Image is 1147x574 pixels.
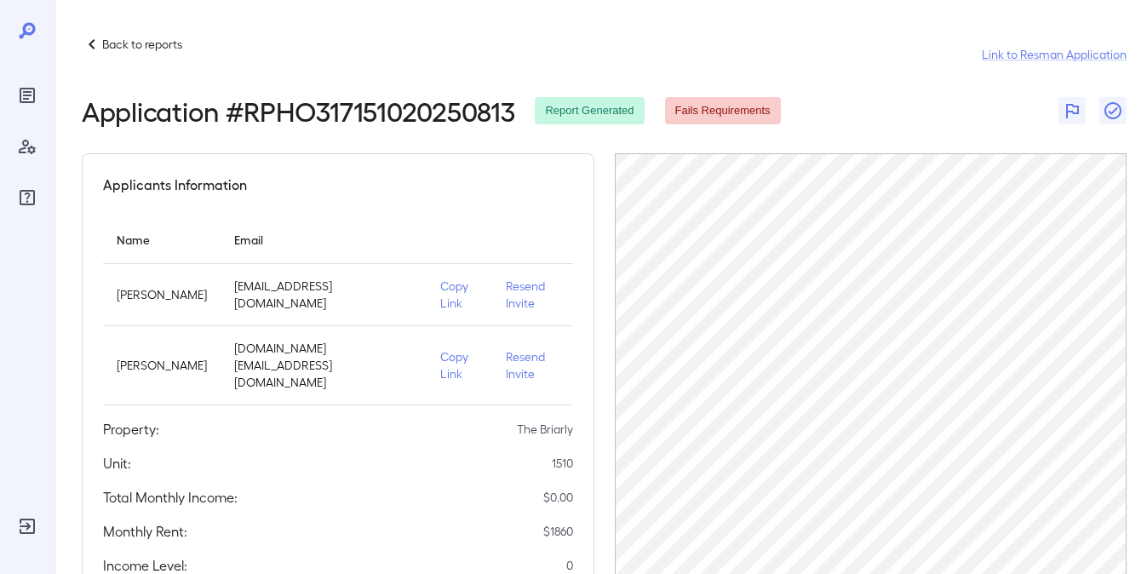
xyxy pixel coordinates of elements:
[543,489,573,506] p: $ 0.00
[665,103,781,119] span: Fails Requirements
[234,340,413,391] p: [DOMAIN_NAME][EMAIL_ADDRESS][DOMAIN_NAME]
[117,357,207,374] p: [PERSON_NAME]
[103,453,131,474] h5: Unit:
[566,557,573,574] p: 0
[103,487,238,508] h5: Total Monthly Income:
[103,215,573,405] table: simple table
[117,286,207,303] p: [PERSON_NAME]
[234,278,413,312] p: [EMAIL_ADDRESS][DOMAIN_NAME]
[103,521,187,542] h5: Monthly Rent:
[14,513,41,540] div: Log Out
[1058,97,1086,124] button: Flag Report
[543,523,573,540] p: $ 1860
[14,184,41,211] div: FAQ
[103,175,247,195] h5: Applicants Information
[982,46,1127,63] a: Link to Resman Application
[82,95,514,126] h2: Application # RPHO317151020250813
[14,133,41,160] div: Manage Users
[221,215,427,264] th: Email
[535,103,644,119] span: Report Generated
[1099,97,1127,124] button: Close Report
[552,455,573,472] p: 1510
[440,348,479,382] p: Copy Link
[103,419,159,439] h5: Property:
[517,421,573,438] p: The Briarly
[102,36,182,53] p: Back to reports
[440,278,479,312] p: Copy Link
[103,215,221,264] th: Name
[506,278,559,312] p: Resend Invite
[14,82,41,109] div: Reports
[506,348,559,382] p: Resend Invite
